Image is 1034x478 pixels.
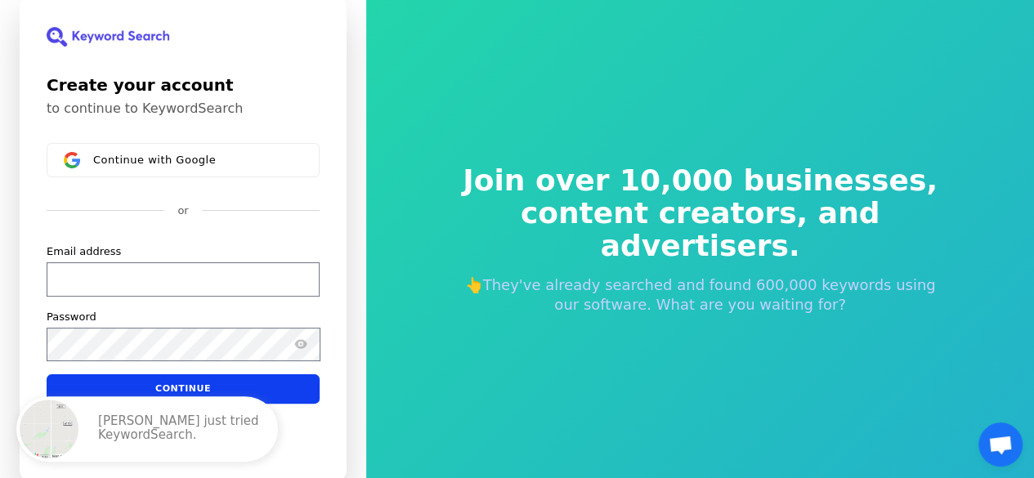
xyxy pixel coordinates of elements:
img: Sign in with Google [64,152,80,168]
span: content creators, and advertisers. [452,197,949,262]
p: 👆They've already searched and found 600,000 keywords using our software. What are you waiting for? [452,275,949,315]
p: [PERSON_NAME] just tried KeywordSearch. [98,414,262,444]
span: Join over 10,000 businesses, [452,164,949,197]
img: KeywordSearch [47,27,169,47]
button: Continue [47,374,320,404]
h1: Create your account [47,73,320,97]
p: to continue to KeywordSearch [47,101,320,117]
img: United States [20,400,78,458]
span: Continue with Google [93,154,216,167]
label: Password [47,310,96,324]
p: or [177,203,188,218]
label: Email address [47,244,121,259]
a: Open chat [978,422,1023,467]
button: Show password [291,334,311,354]
button: Sign in with GoogleContinue with Google [47,143,320,177]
